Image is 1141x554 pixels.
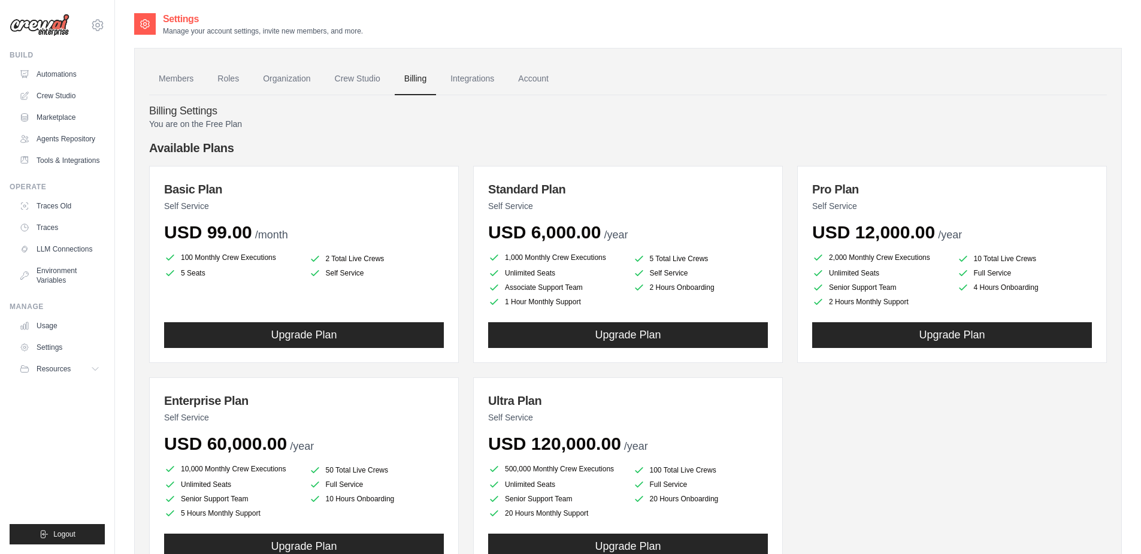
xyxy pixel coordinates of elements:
[812,181,1092,198] h3: Pro Plan
[488,281,624,293] li: Associate Support Team
[488,392,768,409] h3: Ultra Plan
[633,267,768,279] li: Self Service
[488,434,621,453] span: USD 120,000.00
[812,250,948,265] li: 2,000 Monthly Crew Executions
[10,524,105,544] button: Logout
[488,267,624,279] li: Unlimited Seats
[488,181,768,198] h3: Standard Plan
[164,200,444,212] p: Self Service
[164,392,444,409] h3: Enterprise Plan
[14,86,105,105] a: Crew Studio
[164,250,299,265] li: 100 Monthly Crew Executions
[164,267,299,279] li: 5 Seats
[957,267,1092,279] li: Full Service
[624,440,648,452] span: /year
[290,440,314,452] span: /year
[309,464,444,476] li: 50 Total Live Crews
[14,108,105,127] a: Marketplace
[812,200,1092,212] p: Self Service
[14,338,105,357] a: Settings
[309,253,444,265] li: 2 Total Live Crews
[149,105,1107,118] h4: Billing Settings
[253,63,320,95] a: Organization
[938,229,962,241] span: /year
[488,296,624,308] li: 1 Hour Monthly Support
[488,222,601,242] span: USD 6,000.00
[604,229,628,241] span: /year
[14,359,105,379] button: Resources
[208,63,249,95] a: Roles
[633,281,768,293] li: 2 Hours Onboarding
[149,140,1107,156] h4: Available Plans
[255,229,288,241] span: /month
[163,26,363,36] p: Manage your account settings, invite new members, and more.
[633,479,768,491] li: Full Service
[309,493,444,505] li: 10 Hours Onboarding
[164,222,252,242] span: USD 99.00
[164,479,299,491] li: Unlimited Seats
[633,464,768,476] li: 100 Total Live Crews
[488,479,624,491] li: Unlimited Seats
[149,118,1107,130] p: You are on the Free Plan
[633,253,768,265] li: 5 Total Live Crews
[10,302,105,311] div: Manage
[14,316,105,335] a: Usage
[14,151,105,170] a: Tools & Integrations
[812,267,948,279] li: Unlimited Seats
[10,50,105,60] div: Build
[325,63,390,95] a: Crew Studio
[488,493,624,505] li: Senior Support Team
[488,462,624,476] li: 500,000 Monthly Crew Executions
[812,296,948,308] li: 2 Hours Monthly Support
[53,529,75,539] span: Logout
[14,65,105,84] a: Automations
[488,507,624,519] li: 20 Hours Monthly Support
[164,411,444,423] p: Self Service
[37,364,71,374] span: Resources
[488,200,768,212] p: Self Service
[309,267,444,279] li: Self Service
[441,63,504,95] a: Integrations
[149,63,203,95] a: Members
[488,250,624,265] li: 1,000 Monthly Crew Executions
[957,281,1092,293] li: 4 Hours Onboarding
[14,261,105,290] a: Environment Variables
[164,322,444,348] button: Upgrade Plan
[812,222,935,242] span: USD 12,000.00
[164,434,287,453] span: USD 60,000.00
[14,240,105,259] a: LLM Connections
[14,129,105,149] a: Agents Repository
[488,411,768,423] p: Self Service
[164,507,299,519] li: 5 Hours Monthly Support
[10,182,105,192] div: Operate
[812,322,1092,348] button: Upgrade Plan
[14,218,105,237] a: Traces
[163,12,363,26] h2: Settings
[957,253,1092,265] li: 10 Total Live Crews
[395,63,436,95] a: Billing
[164,462,299,476] li: 10,000 Monthly Crew Executions
[488,322,768,348] button: Upgrade Plan
[164,181,444,198] h3: Basic Plan
[509,63,558,95] a: Account
[10,14,69,37] img: Logo
[164,493,299,505] li: Senior Support Team
[633,493,768,505] li: 20 Hours Onboarding
[812,281,948,293] li: Senior Support Team
[14,196,105,216] a: Traces Old
[309,479,444,491] li: Full Service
